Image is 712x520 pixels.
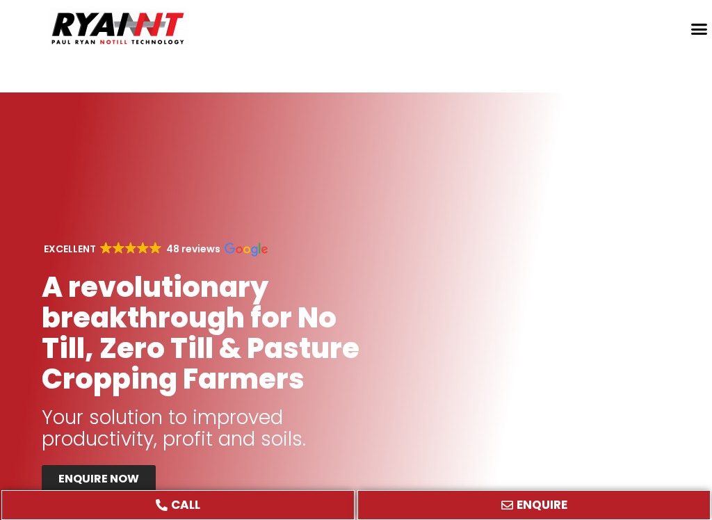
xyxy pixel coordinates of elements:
[137,242,149,254] img: Google
[171,499,200,511] span: CALL
[58,473,139,485] span: ENQUIRE NOW
[1,490,355,520] a: CALL
[42,404,306,453] span: Your solution to improved productivity, profit and soils.
[686,15,712,42] div: Menu Toggle
[42,465,156,493] a: ENQUIRE NOW
[113,242,124,254] img: Google
[42,242,268,256] a: EXCELLENT GoogleGoogleGoogleGoogleGoogle 48 reviews Google
[357,490,711,520] a: ENQUIRE
[149,242,161,254] img: Google
[44,242,96,256] strong: EXCELLENT
[225,243,268,257] img: Google
[125,242,137,254] img: Google
[166,242,220,256] strong: 48 reviews
[49,7,188,50] img: Ryan NT logo
[42,272,387,394] h1: A revolutionary breakthrough for No Till, Zero Till & Pasture Cropping Farmers
[100,242,112,254] img: Google
[517,499,567,511] span: ENQUIRE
